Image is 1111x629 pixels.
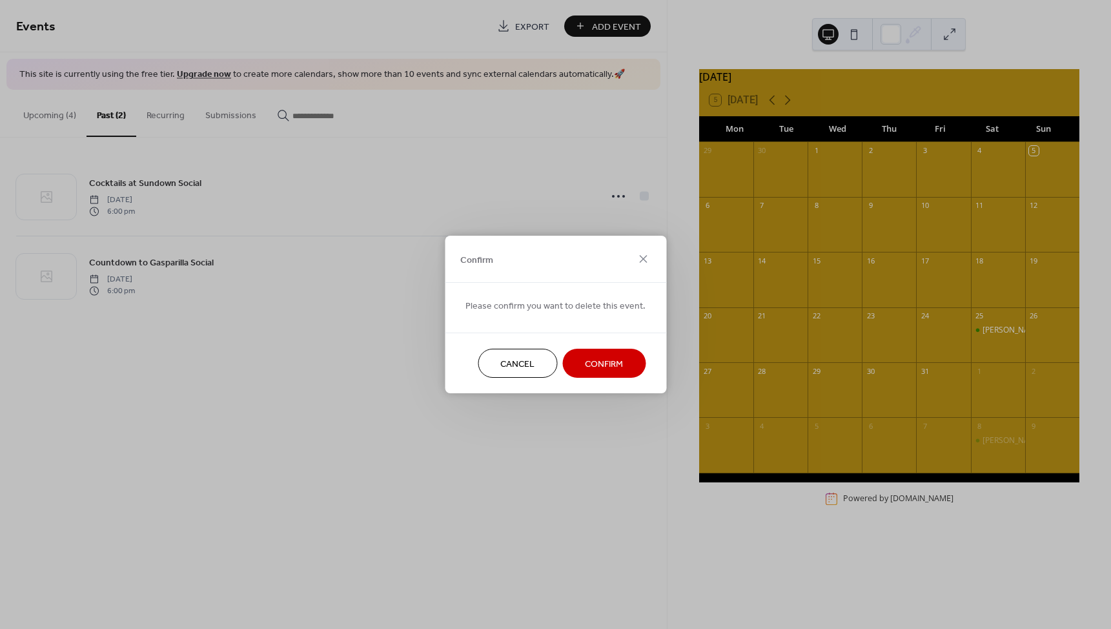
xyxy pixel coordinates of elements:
[562,349,646,378] button: Confirm
[478,349,557,378] button: Cancel
[585,358,623,371] span: Confirm
[460,253,493,267] span: Confirm
[500,358,535,371] span: Cancel
[465,300,646,313] span: Please confirm you want to delete this event.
